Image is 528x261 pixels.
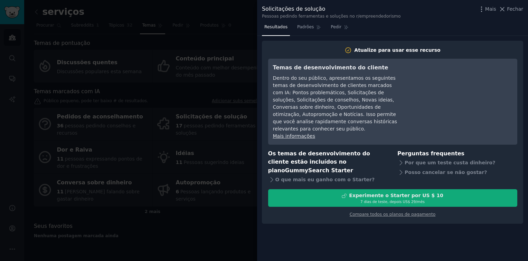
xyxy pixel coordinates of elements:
[295,22,323,36] a: Padrões
[478,6,496,13] button: Mais
[273,133,315,139] a: Mais informações
[397,149,517,158] h3: Perguntas frequentes
[331,24,341,30] span: Pedir
[499,6,523,13] button: Fechar
[349,192,443,199] div: Experimente o Starter por US $ 10
[273,64,399,72] h3: Temas de desenvolvimento do cliente
[262,5,401,13] div: Solicitações de solução
[409,64,512,115] iframe: YouTube video player
[507,6,523,13] span: Fechar
[268,149,388,175] h3: Os temas de desenvolvimento do cliente estão incluídos no plano
[285,167,353,174] span: GummySearch Starter
[262,22,290,36] a: Resultados
[485,6,496,13] span: Mais
[275,176,375,183] font: O que mais eu ganho com o Starter?
[350,212,436,217] a: Compare todos os planos de pagamento
[405,159,495,166] font: Por que um teste custa dinheiro?
[264,24,287,30] span: Resultados
[354,47,440,54] div: Atualize para usar esse recurso
[273,75,399,133] div: Dentro do seu público, apresentamos os seguintes temas de desenvolvimento de clientes marcados co...
[328,22,351,36] a: Pedir
[268,189,517,207] button: Experimente o Starter por US $ 107 dias de teste, depois US$ 29/mês
[268,199,517,204] div: 7 dias de teste, depois US$ 29/mês
[262,13,401,20] div: Pessoas pedindo ferramentas e soluções no r/empreendedorismo
[405,169,487,176] font: Posso cancelar se não gostar?
[297,24,314,30] span: Padrões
